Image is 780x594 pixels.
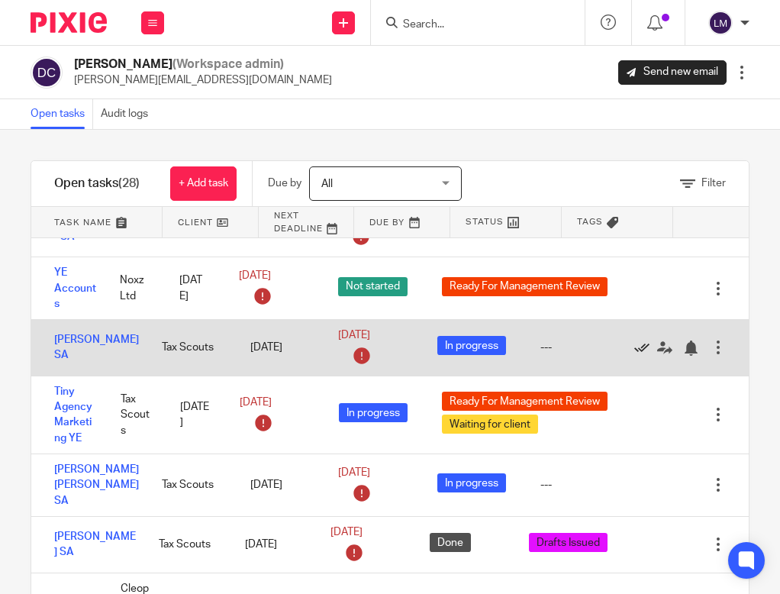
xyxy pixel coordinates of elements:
[118,177,140,189] span: (28)
[401,18,539,32] input: Search
[235,332,323,363] div: [DATE]
[101,99,156,129] a: Audit logs
[540,477,552,492] div: ---
[437,336,506,355] span: In progress
[330,527,363,538] span: [DATE]
[172,58,284,70] span: (Workspace admin)
[54,216,139,242] a: [PERSON_NAME] - SA
[31,99,93,129] a: Open tasks
[74,73,332,88] p: [PERSON_NAME][EMAIL_ADDRESS][DOMAIN_NAME]
[105,265,164,312] div: Noxz Ltd
[147,470,234,500] div: Tax Scouts
[442,392,608,411] span: Ready For Management Review
[268,176,301,191] p: Due by
[54,267,96,309] a: YE Accounts
[442,415,538,434] span: Waiting for client
[708,11,733,35] img: svg%3E
[634,340,657,355] a: Mark as done
[540,340,552,355] div: ---
[239,271,271,282] span: [DATE]
[54,531,136,557] a: [PERSON_NAME] SA
[54,334,139,360] a: [PERSON_NAME] SA
[618,60,727,85] a: Send new email
[338,467,370,478] span: [DATE]
[165,392,224,438] div: [DATE]
[321,179,333,189] span: All
[164,265,224,312] div: [DATE]
[54,464,139,506] a: [PERSON_NAME] [PERSON_NAME] SA
[235,470,323,500] div: [DATE]
[338,330,370,341] span: [DATE]
[230,529,315,560] div: [DATE]
[147,332,234,363] div: Tax Scouts
[74,56,332,73] h2: [PERSON_NAME]
[466,215,504,228] span: Status
[31,56,63,89] img: svg%3E
[240,397,272,408] span: [DATE]
[339,403,408,422] span: In progress
[31,12,107,33] img: Pixie
[170,166,237,201] a: + Add task
[577,215,603,228] span: Tags
[105,384,165,446] div: Tax Scouts
[143,529,229,560] div: Tax Scouts
[54,386,92,444] a: Tiny Agency Marketing YE
[701,178,726,189] span: Filter
[529,533,608,552] span: Drafts Issued
[430,533,471,552] span: Done
[442,277,608,296] span: Ready For Management Review
[338,277,408,296] span: Not started
[54,176,140,192] h1: Open tasks
[437,473,506,492] span: In progress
